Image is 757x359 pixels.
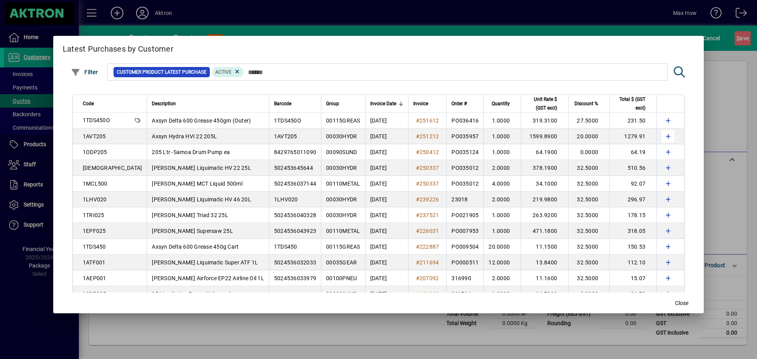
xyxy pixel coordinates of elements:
td: 32.5000 [568,270,609,286]
td: 96.70 [609,286,656,302]
td: [DATE] [365,160,408,176]
span: [PERSON_NAME] MCT Liquid 500ml [152,180,242,187]
td: 1.0000 [483,223,521,239]
td: 23018 [446,192,483,207]
span: Close [675,299,688,307]
span: # [416,117,420,124]
span: Barcode [274,99,291,108]
a: #239226 [413,195,442,204]
td: 1.0000 [483,207,521,223]
span: 250412 [420,149,439,155]
button: Filter [69,65,100,79]
span: 1TDS450 [274,244,297,250]
a: #211694 [413,258,442,267]
a: #222887 [413,242,442,251]
td: 316990 [446,270,483,286]
span: 1ODP205 [83,149,107,155]
td: 20.0000 [568,128,609,144]
span: Invoice [413,99,428,108]
td: PO007953 [446,223,483,239]
td: PO000511 [446,255,483,270]
td: 471.1800 [521,223,568,239]
span: [DEMOGRAPHIC_DATA] [83,165,142,171]
td: 12.0000 [483,255,521,270]
td: 150.53 [609,239,656,255]
a: #226031 [413,227,442,235]
div: Barcode [274,99,316,108]
td: 20.0000 [483,239,521,255]
span: # [416,196,420,203]
button: Close [669,296,694,310]
span: 1TDS450O [274,117,301,124]
div: Total $ (GST excl) [614,95,653,112]
a: #250412 [413,148,442,156]
span: Code [83,99,94,108]
td: 378.1900 [521,160,568,176]
span: 00090SUND [326,291,357,297]
td: 1599.8900 [521,128,568,144]
span: 1ATF001 [83,259,106,266]
span: Quantity [492,99,510,108]
td: PO035012 [446,160,483,176]
td: PO036416 [446,113,483,128]
span: 1TRI025 [83,212,104,218]
td: 178.15 [609,207,656,223]
a: #250337 [413,179,442,188]
td: 291716 [446,286,483,302]
td: [DATE] [365,286,408,302]
div: Invoice [413,99,442,108]
td: 96.7000 [521,286,568,302]
td: 64.1900 [521,144,568,160]
span: [PERSON_NAME] Supersaw 25L [152,228,233,234]
td: 231.50 [609,113,656,128]
span: 211694 [420,259,439,266]
td: 2.0000 [483,270,521,286]
td: 1.0000 [483,144,521,160]
span: 5024536033979 [274,275,316,281]
span: 1AEP001 [83,275,106,281]
div: Group [326,99,360,108]
span: Unit Rate $ (GST excl) [526,95,557,112]
td: 27.5000 [568,113,609,128]
span: 251612 [420,117,439,124]
span: # [416,133,420,140]
span: Description [152,99,176,108]
td: 2.0000 [483,192,521,207]
a: #250337 [413,164,442,172]
div: Quantity [489,99,517,108]
td: [DATE] [365,113,408,128]
mat-chip: Product Activation Status: Active [212,67,244,77]
span: 00115GREAS [326,244,360,250]
td: PO035012 [446,176,483,192]
td: PO009504 [446,239,483,255]
a: #189399 [413,290,442,298]
span: # [416,149,420,155]
span: 00030HYDR [326,212,357,218]
a: #251212 [413,132,442,141]
span: 00100PNEU [326,275,357,281]
td: 32.5000 [568,176,609,192]
span: 5024536037144 [274,180,316,187]
span: 1MCL500 [83,180,108,187]
span: Active [215,69,231,75]
span: Discount % [574,99,598,108]
span: # [416,291,420,297]
td: 219.9800 [521,192,568,207]
td: 32.5000 [568,192,609,207]
td: 4.0000 [483,176,521,192]
span: 1EPF025 [83,228,106,234]
td: 32.5000 [568,160,609,176]
span: 222887 [420,244,439,250]
td: 32.5000 [568,239,609,255]
span: # [416,165,420,171]
span: 00035GEAR [326,259,357,266]
span: 00090SUND [326,149,357,155]
td: 11.1500 [521,239,568,255]
td: [DATE] [365,223,408,239]
span: [PERSON_NAME] Liquimatic HV 22 25L [152,165,251,171]
td: 32.5000 [568,207,609,223]
td: PO035124 [446,144,483,160]
td: [DATE] [365,128,408,144]
td: 15.07 [609,270,656,286]
span: 1TDS450 [83,244,106,250]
